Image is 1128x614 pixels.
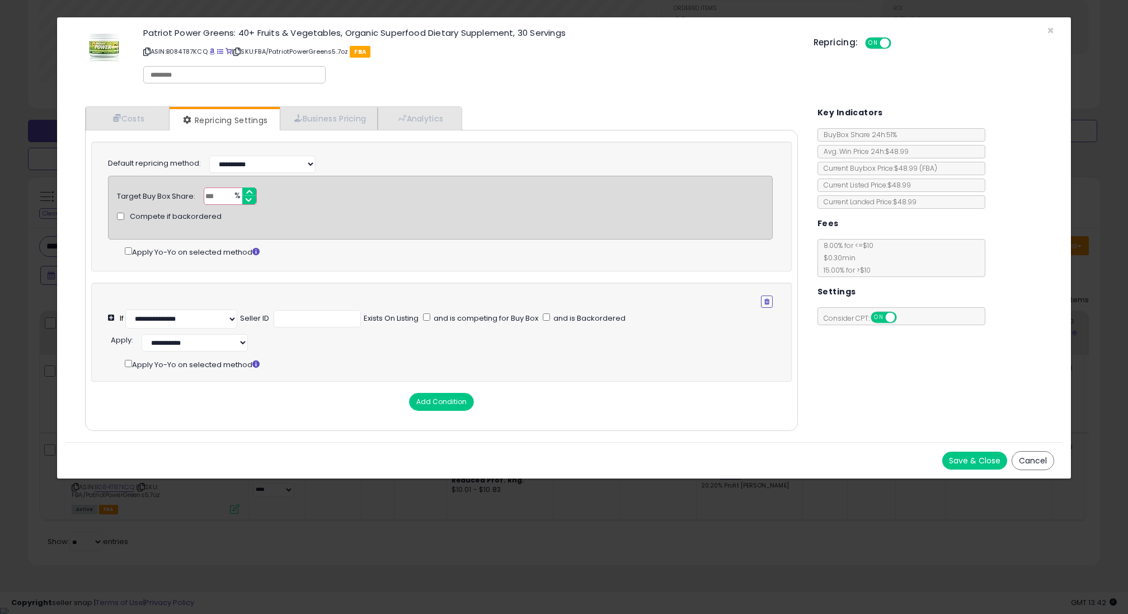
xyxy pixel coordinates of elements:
span: Current Buybox Price: [818,163,937,173]
a: Repricing Settings [170,109,279,132]
h5: Repricing: [814,38,858,47]
span: Apply [111,335,131,345]
span: OFF [889,39,907,48]
h5: Fees [817,217,839,231]
div: : [111,331,133,346]
div: Apply Yo-Yo on selected method [125,245,773,258]
span: Compete if backordered [130,212,222,222]
span: OFF [895,313,913,322]
div: Seller ID [240,313,269,324]
span: Consider CPT: [818,313,911,323]
h5: Key Indicators [817,106,883,120]
button: Cancel [1012,451,1054,470]
div: Exists On Listing [364,313,419,324]
span: $48.99 [894,163,937,173]
span: Current Landed Price: $48.99 [818,197,916,207]
span: Avg. Win Price 24h: $48.99 [818,147,909,156]
a: All offer listings [217,47,223,56]
img: 41ykcjf2J4L._SL60_.jpg [87,29,121,62]
span: 15.00 % for > $10 [818,265,871,275]
button: Save & Close [942,452,1007,470]
span: and is Backordered [552,313,626,324]
span: BuyBox Share 24h: 51% [818,130,897,139]
a: BuyBox page [209,47,215,56]
p: ASIN: B084T87KCQ | SKU: FBA/PatriotPowerGreens5.7oz [143,43,797,60]
span: % [228,188,246,205]
span: ON [872,313,886,322]
div: Apply Yo-Yo on selected method [125,358,786,371]
span: ( FBA ) [919,163,937,173]
i: Remove Condition [764,298,769,305]
a: Business Pricing [280,107,378,130]
div: Target Buy Box Share: [117,188,195,202]
a: Analytics [378,107,460,130]
a: Costs [86,107,170,130]
span: and is competing for Buy Box [432,313,538,324]
span: 8.00 % for <= $10 [818,241,873,275]
h3: Patriot Power Greens: 40+ Fruits & Vegetables, Organic Superfood Dietary Supplement, 30 Servings [143,29,797,37]
h5: Settings [817,285,856,299]
span: × [1047,22,1054,39]
span: ON [866,39,880,48]
button: Add Condition [409,393,474,411]
span: $0.30 min [818,253,856,263]
span: FBA [350,46,370,58]
span: Current Listed Price: $48.99 [818,180,911,190]
label: Default repricing method: [108,158,201,169]
a: Your listing only [225,47,232,56]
